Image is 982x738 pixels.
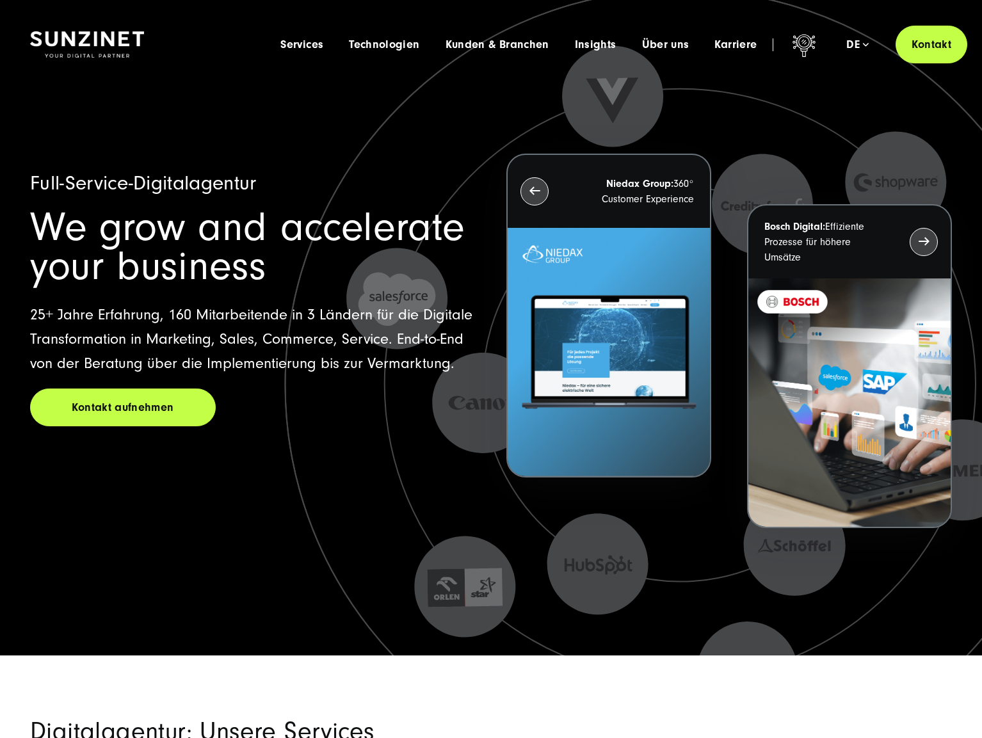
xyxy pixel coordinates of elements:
p: 25+ Jahre Erfahrung, 160 Mitarbeitende in 3 Ländern für die Digitale Transformation in Marketing,... [30,303,476,376]
strong: Bosch Digital: [764,221,825,232]
a: Technologien [349,38,419,51]
img: BOSCH - Kundeprojekt - Digital Transformation Agentur SUNZINET [748,278,951,527]
a: Karriere [714,38,757,51]
span: We grow and accelerate your business [30,204,465,289]
p: 360° Customer Experience [572,176,694,207]
img: Letztes Projekt von Niedax. Ein Laptop auf dem die Niedax Website geöffnet ist, auf blauem Hinter... [508,228,710,477]
a: Insights [575,38,616,51]
a: Kontakt aufnehmen [30,389,216,426]
img: SUNZINET Full Service Digital Agentur [30,31,144,58]
a: Kunden & Branchen [446,38,549,51]
button: Bosch Digital:Effiziente Prozesse für höhere Umsätze BOSCH - Kundeprojekt - Digital Transformatio... [747,204,952,529]
a: Kontakt [896,26,967,63]
p: Effiziente Prozesse für höhere Umsätze [764,219,887,265]
strong: Niedax Group: [606,178,673,189]
a: Über uns [642,38,689,51]
span: Full-Service-Digitalagentur [30,172,257,195]
button: Niedax Group:360° Customer Experience Letztes Projekt von Niedax. Ein Laptop auf dem die Niedax W... [506,154,711,478]
a: Services [280,38,323,51]
div: de [846,38,869,51]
